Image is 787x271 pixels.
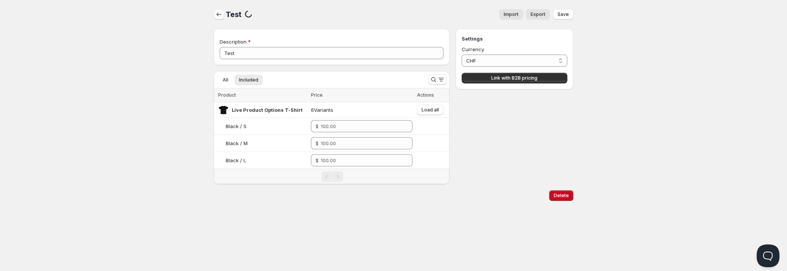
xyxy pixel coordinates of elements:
[232,107,303,113] span: Live Product Options T-Shirt
[315,123,319,129] span: $
[549,190,573,201] button: Delete
[499,9,523,20] button: Import
[311,92,323,98] span: Price
[218,92,236,98] span: Product
[226,10,242,19] span: Test
[220,39,247,45] span: Description
[422,107,439,113] span: Load all
[214,169,450,184] nav: Pagination
[321,154,401,166] input: 100.00
[226,157,246,164] div: Black / L
[226,140,248,146] span: Black / M
[526,9,550,20] a: Export
[462,73,567,83] button: Link with B2B pricing
[232,106,303,114] div: Live Product Options T-Shirt
[226,157,246,163] span: Black / L
[239,77,258,83] span: Included
[554,193,569,199] span: Delete
[428,74,447,85] button: Search and filter results
[462,46,484,52] span: Currency
[553,9,573,20] button: Save
[309,102,415,118] td: 6 Variants
[226,122,247,130] div: Black / S
[757,244,779,267] iframe: Help Scout Beacon - Open
[223,77,228,83] span: All
[315,157,319,163] span: $
[531,11,545,17] span: Export
[504,11,518,17] span: Import
[226,139,248,147] div: Black / M
[226,123,247,129] span: Black / S
[417,92,434,98] span: Actions
[462,35,567,42] h3: Settings
[491,75,537,81] span: Link with B2B pricing
[321,120,401,132] input: 100.00
[220,47,443,59] input: Private internal description
[321,137,401,149] input: 100.00
[557,11,569,17] span: Save
[315,140,319,146] span: $
[417,105,443,115] button: Load all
